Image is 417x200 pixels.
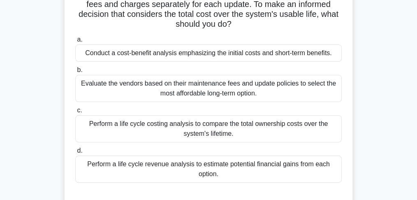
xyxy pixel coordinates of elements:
[77,66,82,73] span: b.
[77,147,82,154] span: d.
[77,107,82,114] span: c.
[75,44,342,62] div: Conduct a cost-benefit analysis emphasizing the initial costs and short-term benefits.
[75,75,342,102] div: Evaluate the vendors based on their maintenance fees and update policies to select the most affor...
[77,36,82,43] span: a.
[75,115,342,142] div: Perform a life cycle costing analysis to compare the total ownership costs over the system's life...
[75,156,342,183] div: Perform a life cycle revenue analysis to estimate potential financial gains from each option.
